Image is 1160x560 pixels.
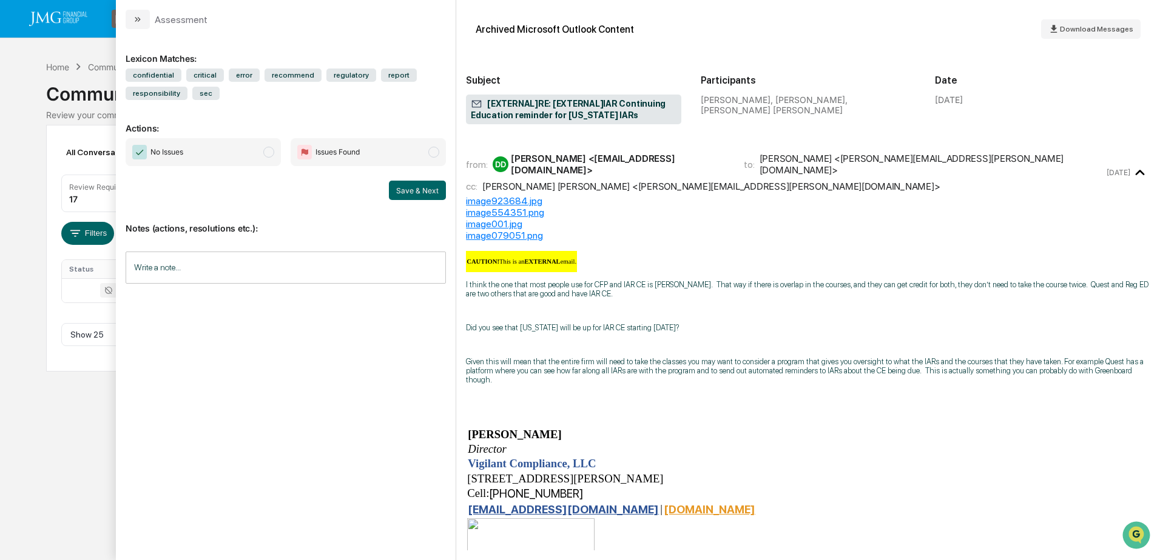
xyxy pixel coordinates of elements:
[61,142,153,162] div: All Conversations
[489,487,583,501] a: [PHONE_NUMBER]
[7,243,83,265] a: 🖐️Preclearance
[55,105,167,115] div: We're available if you need us!
[88,62,186,72] div: Communications Archive
[664,502,755,516] a: [DOMAIN_NAME]
[466,218,1150,230] div: image001.jpg
[126,208,446,233] p: Notes (actions, resolutions etc.):
[467,258,499,265] b: CAUTION!
[701,95,916,115] div: [PERSON_NAME], [PERSON_NAME], [PERSON_NAME] [PERSON_NAME]
[466,159,488,170] span: from:
[326,68,376,82] span: regulatory
[46,110,1113,120] div: Review your communication records across channels
[315,146,360,158] span: Issues Found
[83,243,155,265] a: 🗄️Attestations
[163,198,167,207] span: •
[467,427,756,442] td: [PERSON_NAME]
[100,248,150,260] span: Attestations
[467,472,757,486] td: [STREET_ADDRESS][PERSON_NAME]
[471,98,676,121] span: [EXTERNAL]RE: [EXTERNAL]IAR Continuing Education reminder for [US_STATE] IARs
[38,165,98,175] span: [PERSON_NAME]
[170,198,195,207] span: [DATE]
[186,68,224,82] span: critical
[38,198,161,207] span: [PERSON_NAME].[PERSON_NAME]
[468,502,659,516] a: [EMAIL_ADDRESS][DOMAIN_NAME]
[659,502,663,517] td: |
[1107,168,1130,177] time: Wednesday, July 30, 2025 at 3:47:51 PM
[46,73,1113,105] div: Communications Archive
[69,182,127,192] div: Review Required
[88,249,98,259] div: 🗄️
[1060,25,1133,33] span: Download Messages
[935,75,1150,86] h2: Date
[126,87,187,100] span: responsibility
[12,135,81,144] div: Past conversations
[12,186,32,205] img: Steve.Lennart
[297,145,312,159] img: Flag
[511,153,729,176] div: [PERSON_NAME] <[EMAIL_ADDRESS][DOMAIN_NAME]>
[7,266,81,288] a: 🔎Data Lookup
[12,272,22,282] div: 🔎
[467,487,489,501] td: Cell:
[467,456,756,471] td: Vigilant Compliance, LLC
[466,207,1150,218] div: image554351.png
[476,24,634,35] div: Archived Microsoft Outlook Content
[101,165,105,175] span: •
[467,442,756,456] td: Director
[86,300,147,310] a: Powered byPylon
[55,93,199,105] div: Start new chat
[46,62,69,72] div: Home
[29,12,87,26] img: logo
[61,222,114,245] button: Filters
[467,258,576,265] p: This is an email.
[126,39,446,64] div: Lexicon Matches:
[24,271,76,283] span: Data Lookup
[935,95,963,105] div: [DATE]
[1121,520,1154,553] iframe: Open customer support
[192,87,220,100] span: sec
[229,68,260,82] span: error
[188,132,221,147] button: See all
[126,108,446,133] p: Actions:
[132,145,147,159] img: Checkmark
[69,194,78,204] div: 17
[466,75,681,86] h2: Subject
[466,195,1150,207] div: image923684.jpg
[744,159,755,170] span: to:
[62,260,141,278] th: Status
[25,93,47,115] img: 8933085812038_c878075ebb4cc5468115_72.jpg
[150,146,183,158] span: No Issues
[466,230,1150,241] div: image079051.png
[466,357,1150,384] p: Given this will mean that the entire firm will need to take the classes you may want to consider ...
[701,75,916,86] h2: Participants
[155,14,207,25] div: Assessment
[12,249,22,259] div: 🖐️
[126,68,181,82] span: confidential
[493,156,508,172] div: DD
[466,323,1150,332] p: Did you see that [US_STATE] will be up for IAR CE starting [DATE]?
[12,153,32,173] img: Jack Rasmussen
[482,181,940,192] div: [PERSON_NAME] [PERSON_NAME] <[PERSON_NAME][EMAIL_ADDRESS][PERSON_NAME][DOMAIN_NAME]>
[389,181,446,200] button: Save & Next
[466,181,477,192] span: cc:
[265,68,322,82] span: recommend
[525,258,561,265] b: EXTERNAL
[121,301,147,310] span: Pylon
[466,280,1150,298] p: I think the one that most people use for CFP and IAR CE is [PERSON_NAME]. That way if there is ov...
[381,68,417,82] span: report
[24,248,78,260] span: Preclearance
[206,96,221,111] button: Start new chat
[760,153,1105,176] div: [PERSON_NAME] <[PERSON_NAME][EMAIL_ADDRESS][PERSON_NAME][DOMAIN_NAME]>
[12,93,34,115] img: 1746055101610-c473b297-6a78-478c-a979-82029cc54cd1
[24,165,34,175] img: 1746055101610-c473b297-6a78-478c-a979-82029cc54cd1
[1041,19,1141,39] button: Download Messages
[107,165,141,175] span: 12:53 PM
[12,25,221,45] p: How can we help?
[32,55,200,68] input: Clear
